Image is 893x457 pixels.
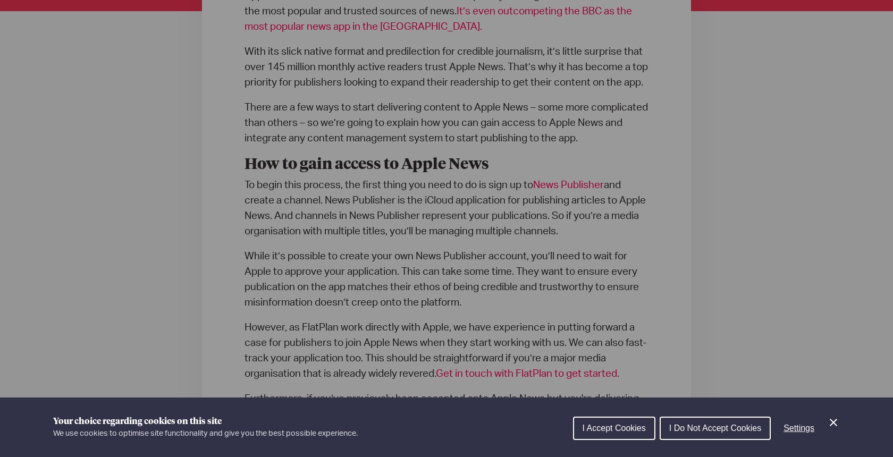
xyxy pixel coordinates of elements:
button: Settings [775,418,823,439]
h1: Your choice regarding cookies on this site [53,415,358,428]
p: We use cookies to optimise site functionality and give you the best possible experience. [53,428,358,439]
span: I Accept Cookies [583,424,646,433]
button: Close Cookie Control [827,416,840,429]
span: I Do Not Accept Cookies [669,424,761,433]
button: I Do Not Accept Cookies [660,417,771,440]
button: I Accept Cookies [573,417,655,440]
span: Settings [784,424,814,433]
